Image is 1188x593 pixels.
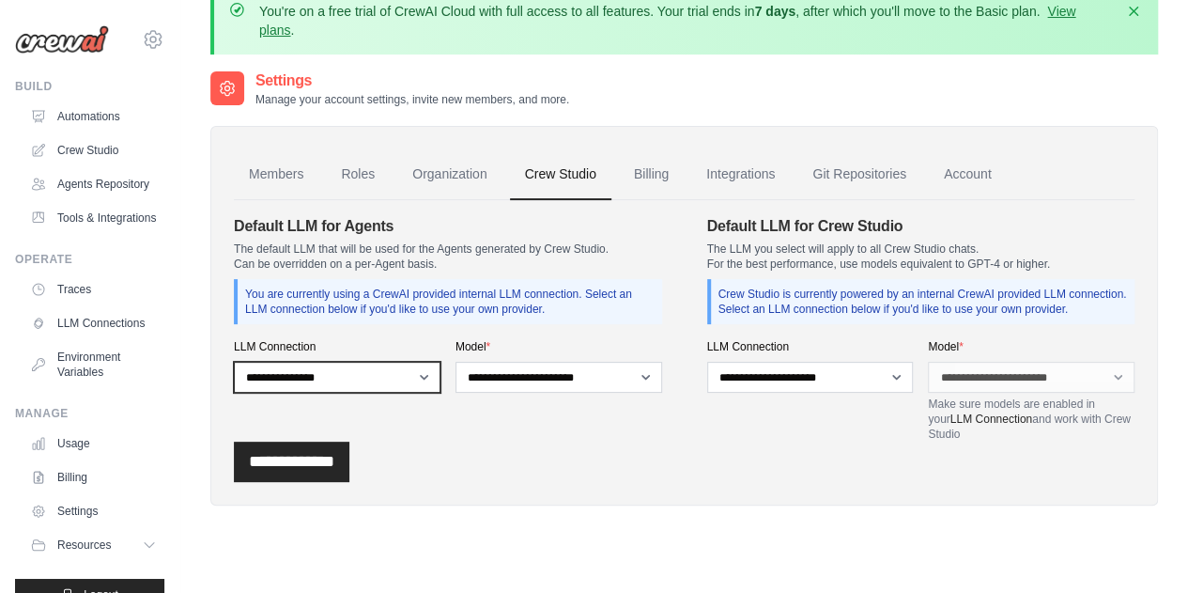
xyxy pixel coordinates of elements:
[23,169,164,199] a: Agents Repository
[23,342,164,387] a: Environment Variables
[619,149,684,200] a: Billing
[326,149,390,200] a: Roles
[234,149,318,200] a: Members
[23,496,164,526] a: Settings
[234,339,440,354] label: LLM Connection
[797,149,921,200] a: Git Repositories
[255,92,569,107] p: Manage your account settings, invite new members, and more.
[929,149,1007,200] a: Account
[707,339,914,354] label: LLM Connection
[15,25,109,54] img: Logo
[691,149,790,200] a: Integrations
[718,287,1128,317] p: Crew Studio is currently powered by an internal CrewAI provided LLM connection. Select an LLM con...
[928,339,1134,354] label: Model
[57,538,111,553] span: Resources
[707,215,1135,238] h4: Default LLM for Crew Studio
[23,429,164,459] a: Usage
[15,406,164,421] div: Manage
[23,462,164,492] a: Billing
[23,135,164,165] a: Crew Studio
[234,242,662,272] p: The default LLM that will be used for the Agents generated by Crew Studio. Can be overridden on a...
[707,242,1135,272] p: The LLM you select will apply to all Crew Studio chats. For the best performance, use models equi...
[15,252,164,267] div: Operate
[245,287,655,317] p: You are currently using a CrewAI provided internal LLM connection. Select an LLM connection below...
[23,308,164,338] a: LLM Connections
[23,203,164,233] a: Tools & Integrations
[15,79,164,94] div: Build
[754,4,795,19] strong: 7 days
[234,215,662,238] h4: Default LLM for Agents
[23,530,164,560] button: Resources
[259,2,1113,39] p: You're on a free trial of CrewAI Cloud with full access to all features. Your trial ends in , aft...
[23,274,164,304] a: Traces
[928,397,1134,442] p: Make sure models are enabled in your and work with Crew Studio
[255,70,569,92] h2: Settings
[510,149,611,200] a: Crew Studio
[950,413,1032,426] a: LLM Connection
[397,149,501,200] a: Organization
[455,339,662,354] label: Model
[23,101,164,132] a: Automations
